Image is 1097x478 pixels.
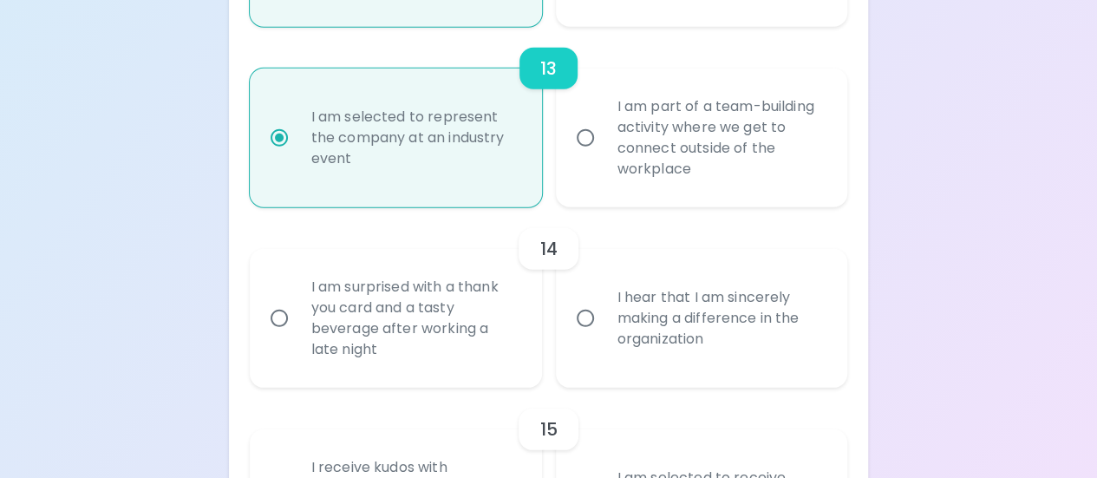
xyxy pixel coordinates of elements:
div: choice-group-check [250,27,848,207]
div: choice-group-check [250,207,848,388]
div: I hear that I am sincerely making a difference in the organization [604,266,839,370]
div: I am selected to represent the company at an industry event [297,86,532,190]
h6: 15 [539,416,557,443]
div: I am surprised with a thank you card and a tasty beverage after working a late night [297,256,532,381]
h6: 14 [539,235,557,263]
div: I am part of a team-building activity where we get to connect outside of the workplace [604,75,839,200]
h6: 13 [540,55,557,82]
